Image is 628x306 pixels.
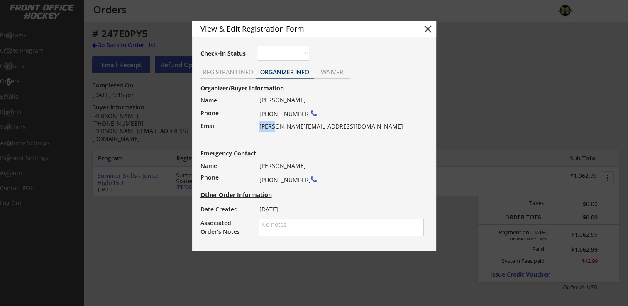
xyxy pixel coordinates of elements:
div: Other Order Information [200,192,432,198]
div: View & Edit Registration Form [200,25,407,32]
div: Emergency Contact [200,151,264,156]
div: Date Created [200,204,251,215]
div: Associated Order's Notes [200,219,251,236]
div: REGISTRANT INFO [200,69,256,75]
div: [PERSON_NAME] [PHONE_NUMBER] [259,160,418,187]
div: ORGANIZER INFO [256,69,314,75]
button: close [422,23,434,35]
div: Organizer/Buyer Information [200,85,432,91]
div: [DATE] [259,204,418,215]
div: Name Phone [200,160,251,183]
div: Check-In Status [200,51,247,56]
div: WAIVER [314,69,350,75]
div: [PERSON_NAME] [PHONE_NUMBER] [PERSON_NAME][EMAIL_ADDRESS][DOMAIN_NAME] [259,94,418,132]
div: Name Phone Email [200,94,251,145]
